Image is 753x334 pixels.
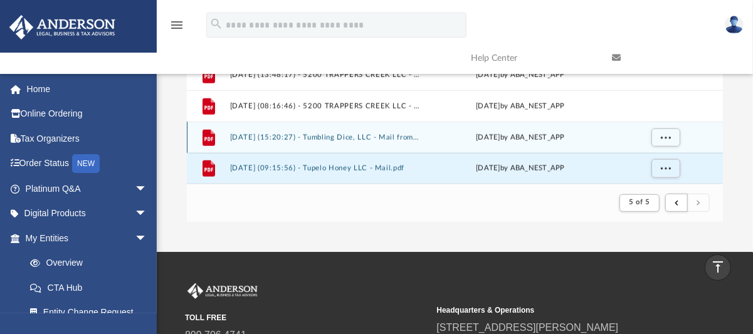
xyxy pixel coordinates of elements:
[9,201,166,226] a: Digital Productsarrow_drop_down
[710,259,725,274] i: vertical_align_top
[185,283,260,300] img: Anderson Advisors Platinum Portal
[135,176,160,202] span: arrow_drop_down
[9,126,166,151] a: Tax Organizers
[9,226,166,251] a: My Entitiesarrow_drop_down
[425,163,615,174] div: [DATE] by ABA_NEST_APP
[619,194,659,212] button: 5 of 5
[9,102,166,127] a: Online Ordering
[651,128,680,147] button: More options
[629,199,650,206] span: 5 of 5
[725,16,744,34] img: User Pic
[425,69,615,80] div: [DATE] by ABA_NEST_APP
[185,312,428,323] small: TOLL FREE
[135,201,160,227] span: arrow_drop_down
[169,24,184,33] a: menu
[18,300,166,325] a: Entity Change Request
[209,17,223,31] i: search
[169,18,184,33] i: menu
[425,100,615,112] div: [DATE] by ABA_NEST_APP
[229,102,419,110] button: [DATE] (08:16:46) - 5200 TRAPPERS CREEK LLC - Mail from State Farm Fire and Casualty Company.pdf
[9,76,166,102] a: Home
[436,322,618,333] a: [STREET_ADDRESS][PERSON_NAME]
[229,133,419,141] button: [DATE] (15:20:27) - Tumbling Dice, LLC - Mail from Neighborhood Services Code Compliance Inspecto...
[436,305,679,316] small: Headquarters & Operations
[705,254,731,281] a: vertical_align_top
[135,226,160,251] span: arrow_drop_down
[9,176,166,201] a: Platinum Q&Aarrow_drop_down
[9,151,166,177] a: Order StatusNEW
[18,275,166,300] a: CTA Hub
[651,159,680,178] button: More options
[18,251,166,276] a: Overview
[425,132,615,143] div: [DATE] by ABA_NEST_APP
[229,70,419,78] button: [DATE] (13:48:17) - 5200 TRAPPERS CREEK LLC - Mail from State Farm Fire and Casualty Company.pdf
[6,15,119,39] img: Anderson Advisors Platinum Portal
[229,164,419,172] button: [DATE] (09:15:56) - Tupelo Honey LLC - Mail.pdf
[72,154,100,173] div: NEW
[461,33,603,83] a: Help Center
